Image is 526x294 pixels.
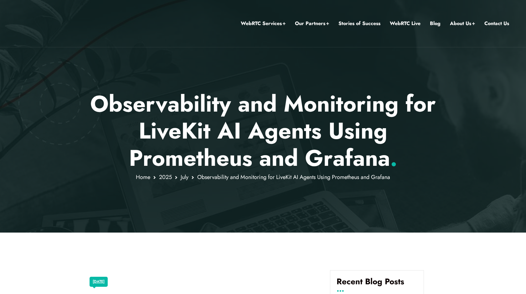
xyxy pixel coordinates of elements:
h4: Recent Blog Posts [337,277,417,291]
span: . [390,142,397,174]
a: WebRTC Services [241,19,286,28]
a: Stories of Success [338,19,380,28]
a: WebRTC Live [390,19,420,28]
a: Contact Us [484,19,509,28]
a: Our Partners [295,19,329,28]
a: Blog [430,19,441,28]
a: About Us [450,19,475,28]
a: [DATE] [93,278,105,286]
a: 2025 [159,173,172,181]
h1: Observability and Monitoring for LiveKit AI Agents Using Prometheus and Grafana [80,90,446,171]
a: Home [136,173,150,181]
a: July [181,173,188,181]
span: Observability and Monitoring for LiveKit AI Agents Using Prometheus and Grafana [197,173,390,181]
